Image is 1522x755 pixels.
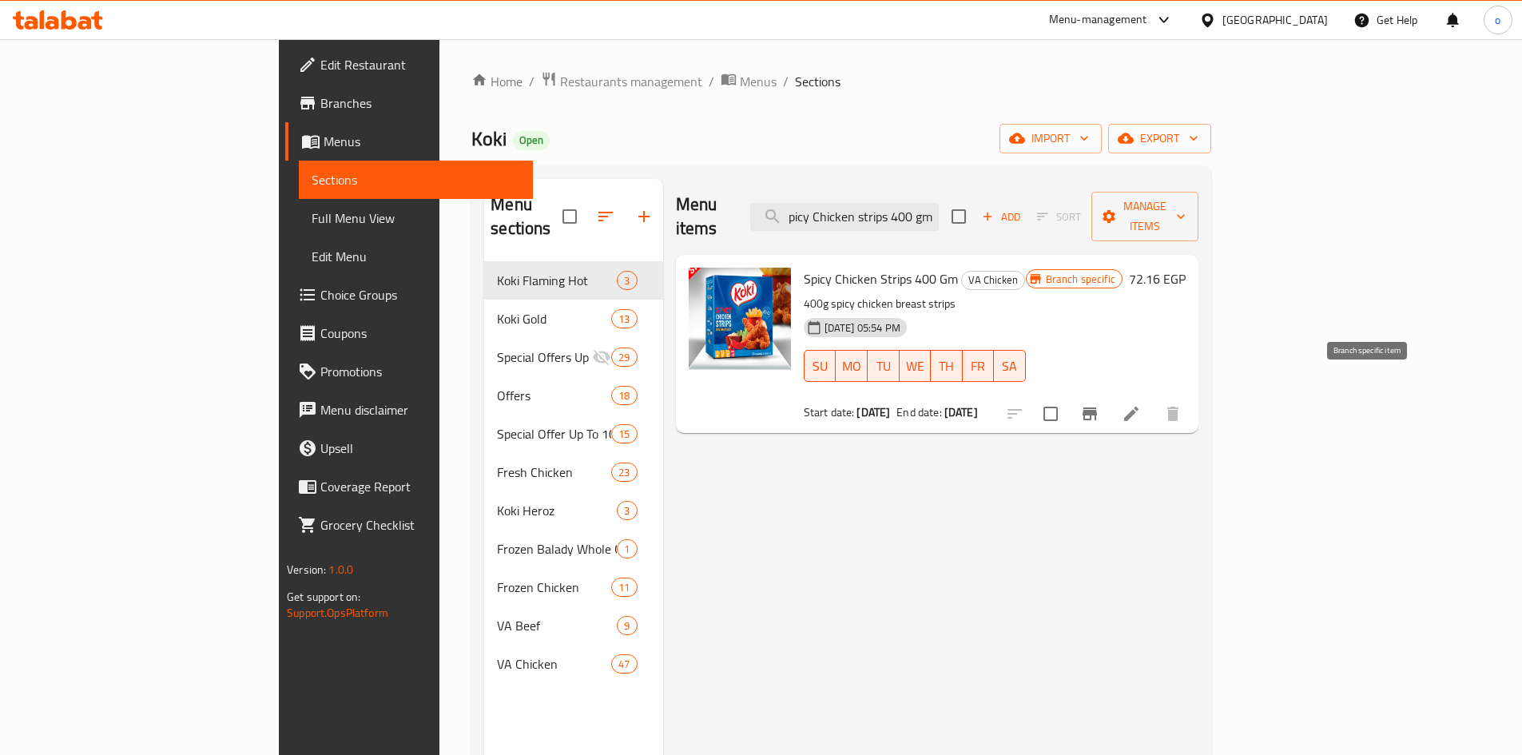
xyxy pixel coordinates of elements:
[1071,395,1109,433] button: Branch-specific-item
[999,124,1102,153] button: import
[612,350,636,365] span: 29
[617,616,637,635] div: items
[497,463,611,482] span: Fresh Chicken
[612,427,636,442] span: 15
[299,161,533,199] a: Sections
[553,200,586,233] span: Select all sections
[320,362,520,381] span: Promotions
[1129,268,1186,290] h6: 72.16 EGP
[285,391,533,429] a: Menu disclaimer
[969,355,988,378] span: FR
[937,355,956,378] span: TH
[320,400,520,419] span: Menu disclaimer
[312,209,520,228] span: Full Menu View
[484,645,662,683] div: VA Chicken47
[1222,11,1328,29] div: [GEOGRAPHIC_DATA]
[944,402,978,423] b: [DATE]
[497,309,611,328] span: Koki Gold
[611,424,637,443] div: items
[541,71,702,92] a: Restaurants management
[287,602,388,623] a: Support.OpsPlatform
[611,463,637,482] div: items
[1122,404,1141,423] a: Edit menu item
[484,261,662,300] div: Koki Flaming Hot3
[612,580,636,595] span: 11
[1012,129,1089,149] span: import
[287,559,326,580] span: Version:
[320,477,520,496] span: Coverage Report
[497,501,617,520] div: Koki Heroz
[560,72,702,91] span: Restaurants management
[497,424,611,443] span: Special Offer Up To 10% Off
[320,55,520,74] span: Edit Restaurant
[285,122,533,161] a: Menus
[856,402,890,423] b: [DATE]
[804,294,1026,314] p: 400g spicy chicken breast strips
[994,350,1026,382] button: SA
[1027,205,1091,229] span: Select section first
[497,578,611,597] span: Frozen Chicken
[618,273,636,288] span: 3
[818,320,907,336] span: [DATE] 05:54 PM
[611,348,637,367] div: items
[612,312,636,327] span: 13
[484,530,662,568] div: Frozen Balady Whole Chicken1
[484,491,662,530] div: Koki Heroz3
[497,616,617,635] span: VA Beef
[1121,129,1198,149] span: export
[612,465,636,480] span: 23
[484,568,662,606] div: Frozen Chicken11
[618,618,636,634] span: 9
[285,276,533,314] a: Choice Groups
[312,247,520,266] span: Edit Menu
[497,271,617,290] span: Koki Flaming Hot
[484,415,662,453] div: Special Offer Up To 10% Off15
[868,350,900,382] button: TU
[484,453,662,491] div: Fresh Chicken23
[320,515,520,534] span: Grocery Checklist
[1091,192,1198,241] button: Manage items
[976,205,1027,229] button: Add
[320,439,520,458] span: Upsell
[740,72,777,91] span: Menus
[804,350,836,382] button: SU
[842,355,861,378] span: MO
[1495,11,1500,29] span: o
[612,388,636,403] span: 18
[1049,10,1147,30] div: Menu-management
[976,205,1027,229] span: Add item
[484,376,662,415] div: Offers18
[900,350,932,382] button: WE
[942,200,976,233] span: Select section
[312,170,520,189] span: Sections
[592,348,611,367] svg: Inactive section
[285,46,533,84] a: Edit Restaurant
[497,348,592,367] span: Special Offers Up To 25%
[320,93,520,113] span: Branches
[611,386,637,405] div: items
[299,237,533,276] a: Edit Menu
[617,271,637,290] div: items
[836,350,868,382] button: MO
[1108,124,1211,153] button: export
[1154,395,1192,433] button: delete
[962,271,1024,289] span: VA Chicken
[618,503,636,519] span: 3
[617,501,637,520] div: items
[484,255,662,689] nav: Menu sections
[750,203,939,231] input: search
[497,386,611,405] span: Offers
[612,657,636,672] span: 47
[804,267,958,291] span: Spicy Chicken Strips 400 Gm
[1034,397,1067,431] span: Select to update
[811,355,829,378] span: SU
[299,199,533,237] a: Full Menu View
[497,539,617,558] span: Frozen Balady Whole Chicken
